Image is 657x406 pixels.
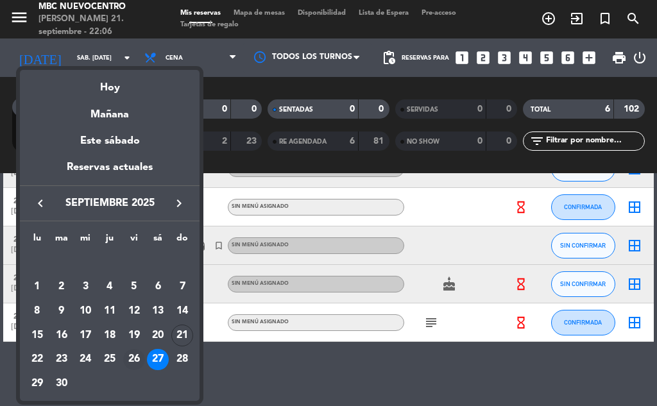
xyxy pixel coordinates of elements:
div: 9 [51,300,73,322]
div: 24 [74,349,96,371]
div: Mañana [20,97,200,123]
div: 18 [99,325,121,346]
td: 4 de septiembre de 2025 [98,275,122,300]
div: 8 [26,300,48,322]
td: 27 de septiembre de 2025 [146,348,171,372]
i: keyboard_arrow_left [33,196,48,211]
th: martes [49,231,74,251]
div: 7 [171,276,193,298]
td: 22 de septiembre de 2025 [25,348,49,372]
div: 4 [99,276,121,298]
i: keyboard_arrow_right [171,196,187,211]
div: 2 [51,276,73,298]
td: 28 de septiembre de 2025 [170,348,194,372]
div: 29 [26,373,48,394]
div: 30 [51,373,73,394]
div: 28 [171,349,193,371]
div: 19 [123,325,145,346]
td: 11 de septiembre de 2025 [98,299,122,323]
div: 26 [123,349,145,371]
td: 20 de septiembre de 2025 [146,323,171,348]
td: 25 de septiembre de 2025 [98,348,122,372]
span: septiembre 2025 [52,195,167,212]
th: miércoles [73,231,98,251]
th: lunes [25,231,49,251]
div: 16 [51,325,73,346]
div: Reservas actuales [20,159,200,185]
div: 17 [74,325,96,346]
div: 14 [171,300,193,322]
td: 13 de septiembre de 2025 [146,299,171,323]
div: 6 [147,276,169,298]
th: viernes [122,231,146,251]
td: 8 de septiembre de 2025 [25,299,49,323]
td: 18 de septiembre de 2025 [98,323,122,348]
td: 17 de septiembre de 2025 [73,323,98,348]
button: keyboard_arrow_right [167,195,191,212]
div: 22 [26,349,48,371]
td: 24 de septiembre de 2025 [73,348,98,372]
td: 3 de septiembre de 2025 [73,275,98,300]
div: 25 [99,349,121,371]
div: 12 [123,300,145,322]
td: 12 de septiembre de 2025 [122,299,146,323]
td: 6 de septiembre de 2025 [146,275,171,300]
div: 11 [99,300,121,322]
div: 3 [74,276,96,298]
div: 23 [51,349,73,371]
th: sábado [146,231,171,251]
div: 10 [74,300,96,322]
td: 1 de septiembre de 2025 [25,275,49,300]
div: 21 [171,325,193,346]
td: 5 de septiembre de 2025 [122,275,146,300]
td: 9 de septiembre de 2025 [49,299,74,323]
td: 7 de septiembre de 2025 [170,275,194,300]
div: 20 [147,325,169,346]
div: Hoy [20,70,200,96]
td: 30 de septiembre de 2025 [49,371,74,396]
td: 15 de septiembre de 2025 [25,323,49,348]
div: 15 [26,325,48,346]
div: 13 [147,300,169,322]
td: 26 de septiembre de 2025 [122,348,146,372]
button: keyboard_arrow_left [29,195,52,212]
th: jueves [98,231,122,251]
td: 2 de septiembre de 2025 [49,275,74,300]
td: SEP. [25,251,194,275]
div: 1 [26,276,48,298]
td: 21 de septiembre de 2025 [170,323,194,348]
td: 19 de septiembre de 2025 [122,323,146,348]
td: 16 de septiembre de 2025 [49,323,74,348]
div: 5 [123,276,145,298]
div: 27 [147,349,169,371]
th: domingo [170,231,194,251]
div: Este sábado [20,123,200,159]
td: 14 de septiembre de 2025 [170,299,194,323]
td: 10 de septiembre de 2025 [73,299,98,323]
td: 23 de septiembre de 2025 [49,348,74,372]
td: 29 de septiembre de 2025 [25,371,49,396]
